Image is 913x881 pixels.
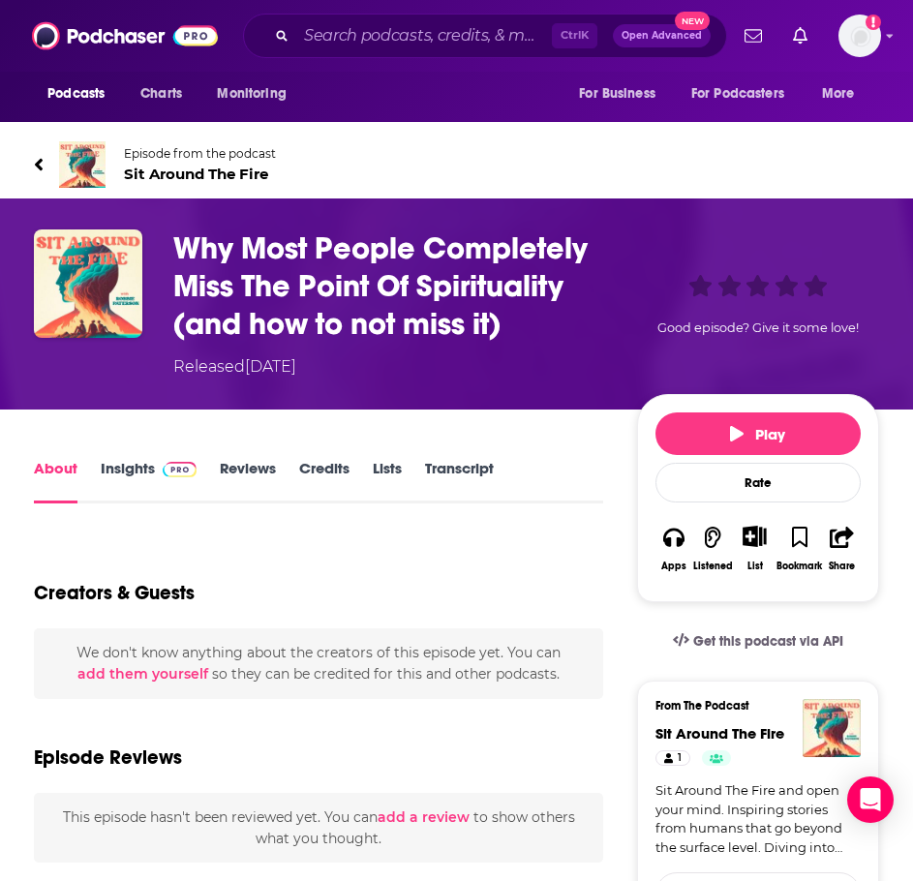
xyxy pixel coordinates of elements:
[838,15,881,57] span: Logged in as ILATeam
[655,750,690,766] a: 1
[47,80,105,107] span: Podcasts
[217,80,286,107] span: Monitoring
[613,24,711,47] button: Open AdvancedNew
[822,80,855,107] span: More
[735,526,775,547] button: Show More Button
[829,561,855,572] div: Share
[203,76,311,112] button: open menu
[655,724,784,743] a: Sit Around The Fire
[692,513,734,584] button: Listened
[730,425,785,443] span: Play
[776,513,823,584] button: Bookmark
[299,459,350,503] a: Credits
[76,644,561,683] span: We don't know anything about the creators of this episode yet . You can so they can be credited f...
[378,806,470,828] button: add a review
[173,355,296,379] div: Released [DATE]
[747,560,763,572] div: List
[220,459,276,503] a: Reviews
[63,808,575,847] span: This episode hasn't been reviewed yet. You can to show others what you thought.
[128,76,194,112] a: Charts
[579,80,655,107] span: For Business
[655,781,861,857] a: Sit Around The Fire and open your mind. Inspiring stories from humans that go beyond the surface ...
[77,666,208,682] button: add them yourself
[678,748,682,768] span: 1
[163,462,197,477] img: Podchaser Pro
[776,561,822,572] div: Bookmark
[425,459,494,503] a: Transcript
[691,80,784,107] span: For Podcasters
[655,699,845,713] h3: From The Podcast
[838,15,881,57] button: Show profile menu
[737,19,770,52] a: Show notifications dropdown
[552,23,597,48] span: Ctrl K
[140,80,182,107] span: Charts
[34,459,77,503] a: About
[693,561,733,572] div: Listened
[734,513,776,584] div: Show More ButtonList
[124,146,276,161] span: Episode from the podcast
[34,141,456,188] a: Sit Around The FireEpisode from the podcastSit Around The Fire
[101,459,197,503] a: InsightsPodchaser Pro
[808,76,879,112] button: open menu
[655,412,861,455] button: Play
[655,513,692,584] button: Apps
[838,15,881,57] img: User Profile
[34,581,195,605] h2: Creators & Guests
[59,141,106,188] img: Sit Around The Fire
[32,17,218,54] img: Podchaser - Follow, Share and Rate Podcasts
[847,776,894,823] div: Open Intercom Messenger
[622,31,702,41] span: Open Advanced
[657,320,859,335] span: Good episode? Give it some love!
[373,459,402,503] a: Lists
[693,633,843,650] span: Get this podcast via API
[675,12,710,30] span: New
[679,76,812,112] button: open menu
[124,165,276,183] span: Sit Around The Fire
[34,229,142,338] img: Why Most People Completely Miss The Point Of Spirituality (and how to not miss it)
[866,15,881,30] svg: Add a profile image
[173,229,629,343] h1: Why Most People Completely Miss The Point Of Spirituality (and how to not miss it)
[655,463,861,502] div: Rate
[803,699,861,757] img: Sit Around The Fire
[34,76,130,112] button: open menu
[296,20,552,51] input: Search podcasts, credits, & more...
[785,19,815,52] a: Show notifications dropdown
[823,513,860,584] button: Share
[565,76,680,112] button: open menu
[661,561,686,572] div: Apps
[34,745,182,770] h3: Episode Reviews
[243,14,727,58] div: Search podcasts, credits, & more...
[657,618,859,665] a: Get this podcast via API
